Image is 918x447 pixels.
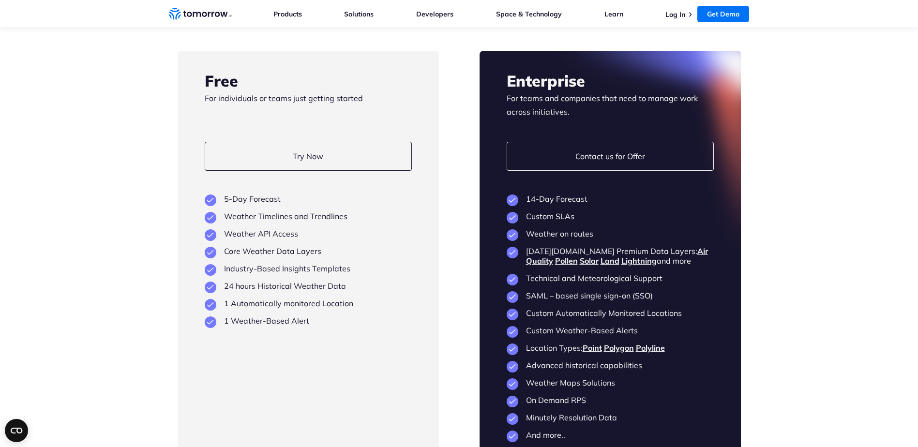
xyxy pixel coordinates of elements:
[604,10,623,18] a: Learn
[697,6,749,22] a: Get Demo
[205,194,412,326] ul: plan features
[665,10,685,19] a: Log In
[205,246,412,256] li: Core Weather Data Layers
[496,10,562,18] a: Space & Technology
[621,256,657,266] a: Lightning
[416,10,453,18] a: Developers
[507,229,714,238] li: Weather on routes
[507,194,714,440] ul: plan features
[507,273,714,283] li: Technical and Meteorological Support
[5,419,28,442] button: Open CMP widget
[205,91,412,119] p: For individuals or teams just getting started
[507,194,714,204] li: 14-Day Forecast
[273,10,302,18] a: Products
[507,360,714,370] li: Advanced historical capabilities
[507,326,714,335] li: Custom Weather-Based Alerts
[507,142,714,171] a: Contact us for Offer
[205,281,412,291] li: 24 hours Historical Weather Data
[507,378,714,387] li: Weather Maps Solutions
[205,142,412,171] a: Try Now
[555,256,578,266] a: Pollen
[169,7,232,21] a: Home link
[507,211,714,221] li: Custom SLAs
[604,343,634,353] a: Polygon
[507,291,714,300] li: SAML – based single sign-on (SSO)
[507,343,714,353] li: Location Types:
[507,246,714,266] li: [DATE][DOMAIN_NAME] Premium Data Layers: and more
[507,308,714,318] li: Custom Automatically Monitored Locations
[507,430,714,440] li: And more..
[526,246,708,266] a: Air Quality
[636,343,665,353] a: Polyline
[507,413,714,422] li: Minutely Resolution Data
[205,194,412,204] li: 5-Day Forecast
[583,343,602,353] a: Point
[205,229,412,238] li: Weather API Access
[205,70,412,91] h3: Free
[601,256,619,266] a: Land
[205,211,412,221] li: Weather Timelines and Trendlines
[205,316,412,326] li: 1 Weather-Based Alert
[205,264,412,273] li: Industry-Based Insights Templates
[507,395,714,405] li: On Demand RPS
[344,10,374,18] a: Solutions
[580,256,599,266] a: Solar
[205,298,412,308] li: 1 Automatically monitored Location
